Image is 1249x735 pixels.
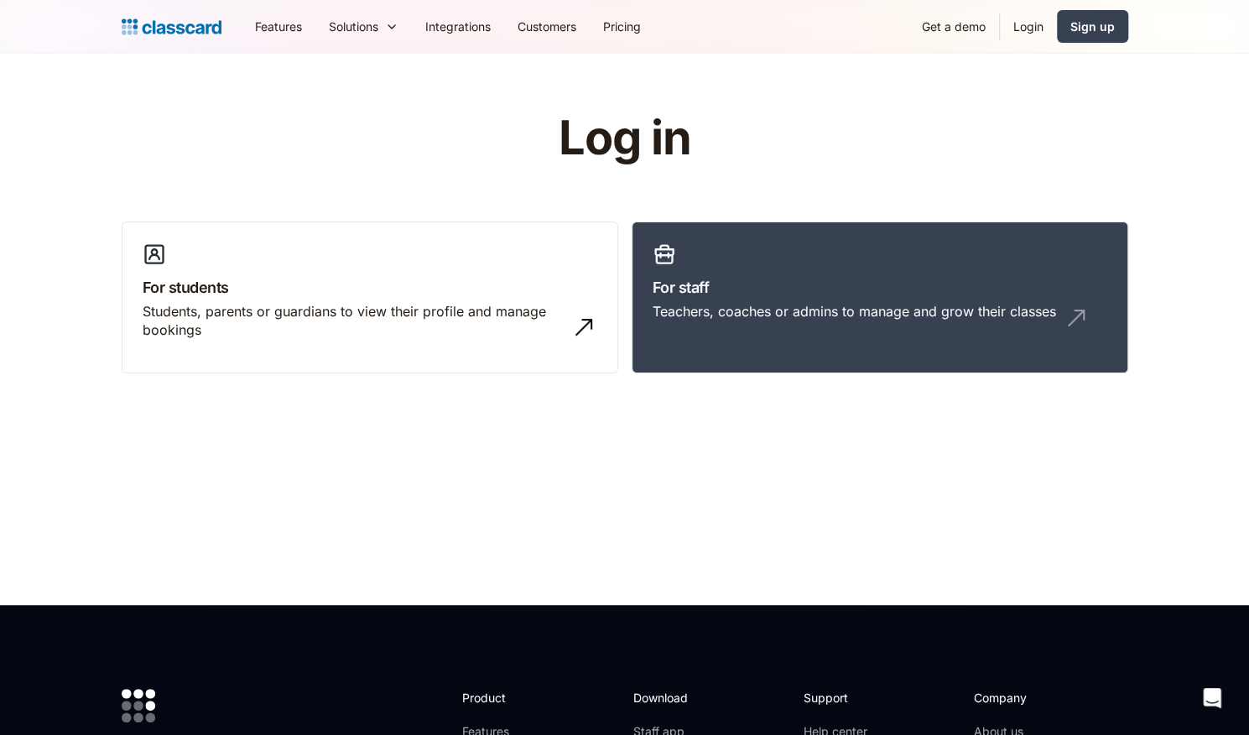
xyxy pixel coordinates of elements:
h2: Support [804,689,872,706]
a: home [122,15,221,39]
a: Login [1000,8,1057,45]
a: Pricing [590,8,654,45]
a: For staffTeachers, coaches or admins to manage and grow their classes [632,222,1128,374]
div: Open Intercom Messenger [1192,678,1232,718]
div: Sign up [1070,18,1115,35]
h2: Product [462,689,552,706]
div: Solutions [315,8,412,45]
a: Customers [504,8,590,45]
div: Teachers, coaches or admins to manage and grow their classes [653,302,1056,321]
h2: Company [974,689,1085,706]
h3: For staff [653,276,1107,299]
div: Solutions [329,18,378,35]
a: Sign up [1057,10,1128,43]
a: Integrations [412,8,504,45]
a: Get a demo [908,8,999,45]
h2: Download [632,689,701,706]
a: For studentsStudents, parents or guardians to view their profile and manage bookings [122,222,618,374]
h1: Log in [358,112,891,164]
div: Students, parents or guardians to view their profile and manage bookings [143,302,564,340]
a: Features [242,8,315,45]
h3: For students [143,276,597,299]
